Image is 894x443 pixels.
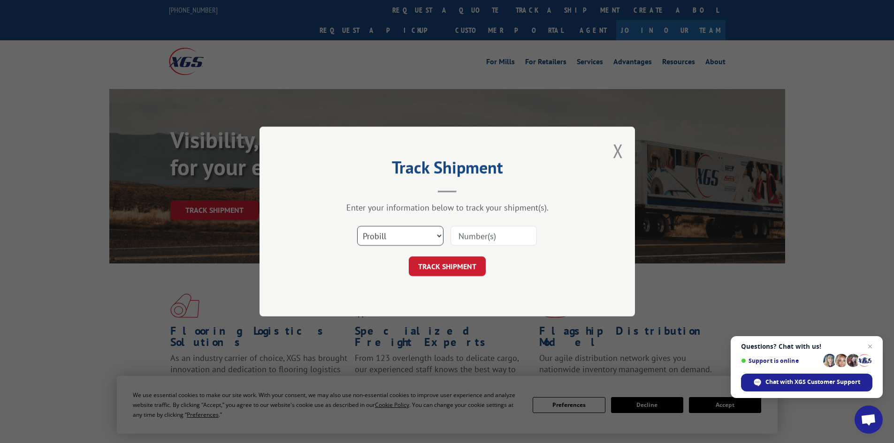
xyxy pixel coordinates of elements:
[765,378,860,386] span: Chat with XGS Customer Support
[306,161,588,179] h2: Track Shipment
[451,226,537,246] input: Number(s)
[409,256,486,276] button: TRACK SHIPMENT
[864,341,876,352] span: Close chat
[613,138,623,163] button: Close modal
[741,374,872,391] div: Chat with XGS Customer Support
[741,357,820,364] span: Support is online
[855,405,883,434] div: Open chat
[306,202,588,213] div: Enter your information below to track your shipment(s).
[741,343,872,350] span: Questions? Chat with us!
